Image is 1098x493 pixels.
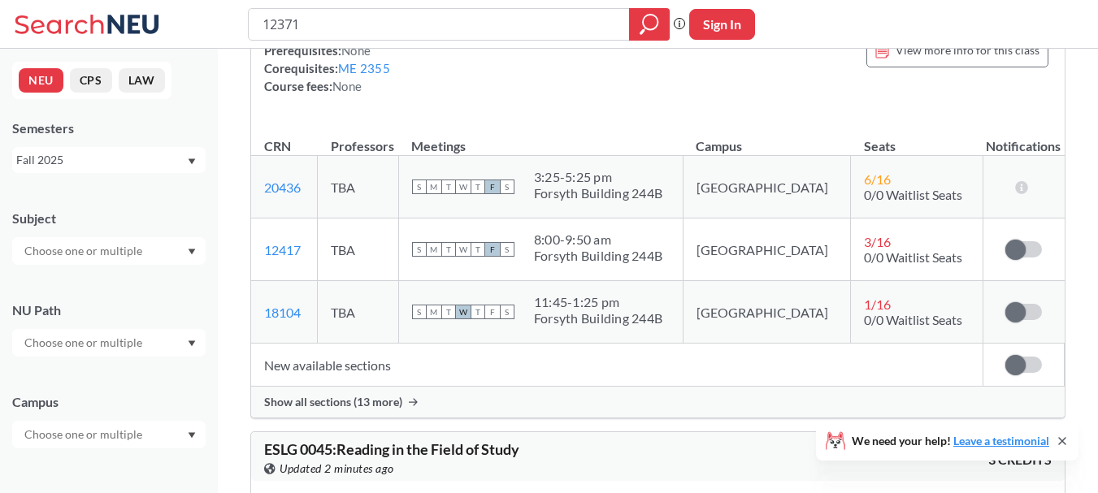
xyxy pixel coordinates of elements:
div: Fall 2025 [16,151,186,169]
button: Sign In [689,9,755,40]
input: Choose one or multiple [16,425,153,444]
div: CRN [264,137,291,155]
span: T [471,242,485,257]
svg: Dropdown arrow [188,432,196,439]
a: 18104 [264,305,301,320]
th: Seats [851,121,983,156]
span: None [332,79,362,93]
span: Updated 2 minutes ago [280,460,394,478]
td: New available sections [251,344,983,387]
span: F [485,305,500,319]
span: S [412,242,427,257]
svg: Dropdown arrow [188,249,196,255]
div: Fall 2025Dropdown arrow [12,147,206,173]
div: Semesters [12,119,206,137]
span: W [456,242,471,257]
svg: Dropdown arrow [188,158,196,165]
span: 0/0 Waitlist Seats [864,249,962,265]
div: Forsyth Building 244B [534,185,662,201]
div: Dropdown arrow [12,329,206,357]
div: 3:25 - 5:25 pm [534,169,662,185]
button: LAW [119,68,165,93]
button: CPS [70,68,112,93]
div: 8:00 - 9:50 am [534,231,662,248]
span: T [471,305,485,319]
div: NU Path [12,301,206,319]
input: Choose one or multiple [16,333,153,352]
div: Campus [12,393,206,411]
input: Choose one or multiple [16,241,153,261]
td: [GEOGRAPHIC_DATA] [683,156,850,218]
span: 3 / 16 [864,234,891,249]
span: W [456,179,471,194]
th: Meetings [398,121,683,156]
a: ME 2355 [338,61,390,76]
a: Leave a testimonial [953,434,1049,448]
span: M [427,305,441,319]
span: ESLG 0045 : Reading in the Field of Study [264,440,519,458]
span: View more info for this class [896,40,1039,60]
span: T [441,305,456,319]
span: M [427,179,441,194]
span: 0/0 Waitlist Seats [864,312,962,327]
span: M [427,242,441,257]
svg: magnifying glass [640,13,659,36]
span: None [341,43,371,58]
td: [GEOGRAPHIC_DATA] [683,218,850,281]
th: Professors [318,121,398,156]
span: S [412,305,427,319]
svg: Dropdown arrow [188,340,196,347]
span: T [471,179,485,194]
span: S [500,305,514,319]
span: S [500,242,514,257]
span: We need your help! [852,435,1049,447]
div: Subject [12,210,206,227]
td: TBA [318,281,398,344]
td: [GEOGRAPHIC_DATA] [683,281,850,344]
a: 20436 [264,179,301,195]
div: Dropdown arrow [12,237,206,265]
div: Show all sections (13 more) [251,387,1065,417]
span: W [456,305,471,319]
button: NEU [19,68,63,93]
span: S [500,179,514,194]
td: TBA [318,218,398,281]
div: Forsyth Building 244B [534,310,662,327]
th: Notifications [983,121,1064,156]
a: 12417 [264,242,301,257]
input: Class, professor, course number, "phrase" [261,11,618,38]
span: 0/0 Waitlist Seats [864,187,962,202]
span: T [441,179,456,194]
div: Forsyth Building 244B [534,248,662,264]
span: 6 / 16 [864,171,891,187]
span: Show all sections (13 more) [264,395,402,409]
td: TBA [318,156,398,218]
div: Dropdown arrow [12,421,206,448]
div: 11:45 - 1:25 pm [534,294,662,310]
span: 1 / 16 [864,296,891,312]
span: S [412,179,427,194]
span: F [485,179,500,194]
div: magnifying glass [629,8,670,41]
span: T [441,242,456,257]
div: NUPaths: Prerequisites: Corequisites: Course fees: [264,24,390,95]
th: Campus [683,121,850,156]
span: F [485,242,500,257]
